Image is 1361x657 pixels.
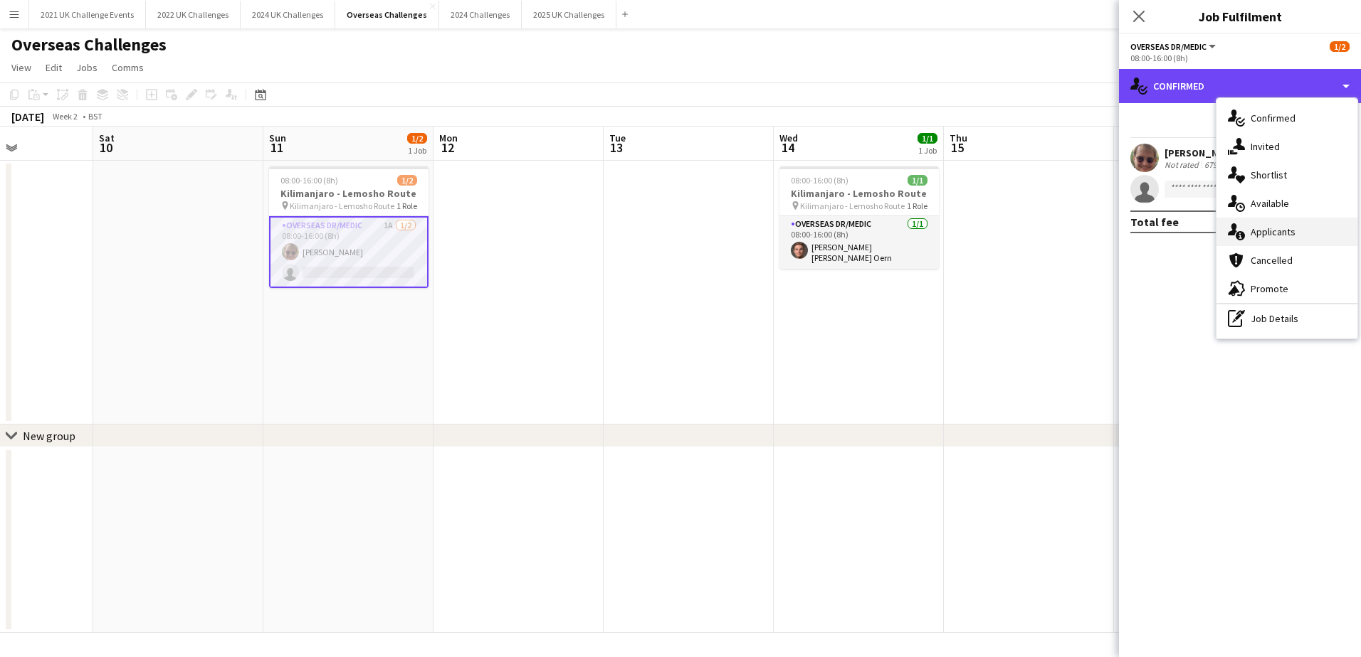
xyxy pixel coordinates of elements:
app-job-card: 08:00-16:00 (8h)1/1Kilimanjaro - Lemosho Route Kilimanjaro - Lemosho Route1 RoleOverseas Dr/Medic... [779,166,939,269]
span: 1 Role [396,201,417,211]
h1: Overseas Challenges [11,34,167,55]
span: View [11,61,31,74]
span: Kilimanjaro - Lemosho Route [800,201,905,211]
span: Kilimanjaro - Lemosho Route [290,201,394,211]
span: Wed [779,132,798,144]
h3: Kilimanjaro - Lemosho Route [269,187,429,200]
span: 15 [947,139,967,156]
span: Promote [1251,282,1288,295]
span: Mon [439,132,458,144]
app-job-card: 08:00-16:00 (8h)1/2Kilimanjaro - Lemosho Route Kilimanjaro - Lemosho Route1 RoleOverseas Dr/Medic... [269,166,429,288]
span: Overseas Dr/Medic [1130,41,1207,52]
button: Overseas Challenges [335,1,439,28]
span: 1/2 [1330,41,1350,52]
span: 12 [437,139,458,156]
div: [PERSON_NAME] [1165,146,1259,159]
span: Applicants [1251,225,1296,238]
div: 1 Job [918,145,937,156]
span: Sat [99,132,115,144]
button: 2021 UK Challenge Events [29,1,146,28]
button: 2024 UK Challenges [241,1,335,28]
h3: Job Fulfilment [1119,7,1361,26]
span: 10 [97,139,115,156]
span: 1/1 [918,133,937,144]
span: 14 [777,139,798,156]
span: 16 [1118,139,1131,156]
app-card-role: Overseas Dr/Medic1/108:00-16:00 (8h)[PERSON_NAME] [PERSON_NAME] Oern [PERSON_NAME] [779,216,939,269]
div: Total fee [1130,215,1179,229]
div: 6795.7km [1202,159,1242,170]
button: 2024 Challenges [439,1,522,28]
span: Confirmed [1251,112,1296,124]
span: 1/2 [407,133,427,144]
button: 2022 UK Challenges [146,1,241,28]
span: Tue [609,132,626,144]
div: New group [23,429,75,443]
div: 08:00-16:00 (8h) [1130,53,1350,63]
div: BST [88,111,103,122]
div: 1 Job [408,145,426,156]
span: 08:00-16:00 (8h) [791,175,848,186]
button: Overseas Dr/Medic [1130,41,1218,52]
div: [DATE] [11,109,44,124]
span: Edit [46,61,62,74]
a: Jobs [70,58,103,77]
div: Job Details [1217,304,1357,333]
span: Sun [269,132,286,144]
span: Comms [112,61,144,74]
a: Comms [106,58,149,77]
span: 1/1 [908,175,928,186]
span: 1/2 [397,175,417,186]
a: Edit [40,58,68,77]
app-card-role: Overseas Dr/Medic1A1/208:00-16:00 (8h)[PERSON_NAME] [269,216,429,288]
span: Shortlist [1251,169,1287,181]
span: 13 [607,139,626,156]
a: View [6,58,37,77]
div: Not rated [1165,159,1202,170]
span: Week 2 [47,111,83,122]
span: Jobs [76,61,98,74]
span: 08:00-16:00 (8h) [280,175,338,186]
span: Cancelled [1251,254,1293,267]
div: Confirmed [1119,69,1361,103]
span: Thu [950,132,967,144]
h3: Kilimanjaro - Lemosho Route [779,187,939,200]
span: Invited [1251,140,1280,153]
span: 11 [267,139,286,156]
span: Available [1251,197,1289,210]
span: 1 Role [907,201,928,211]
button: 2025 UK Challenges [522,1,616,28]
